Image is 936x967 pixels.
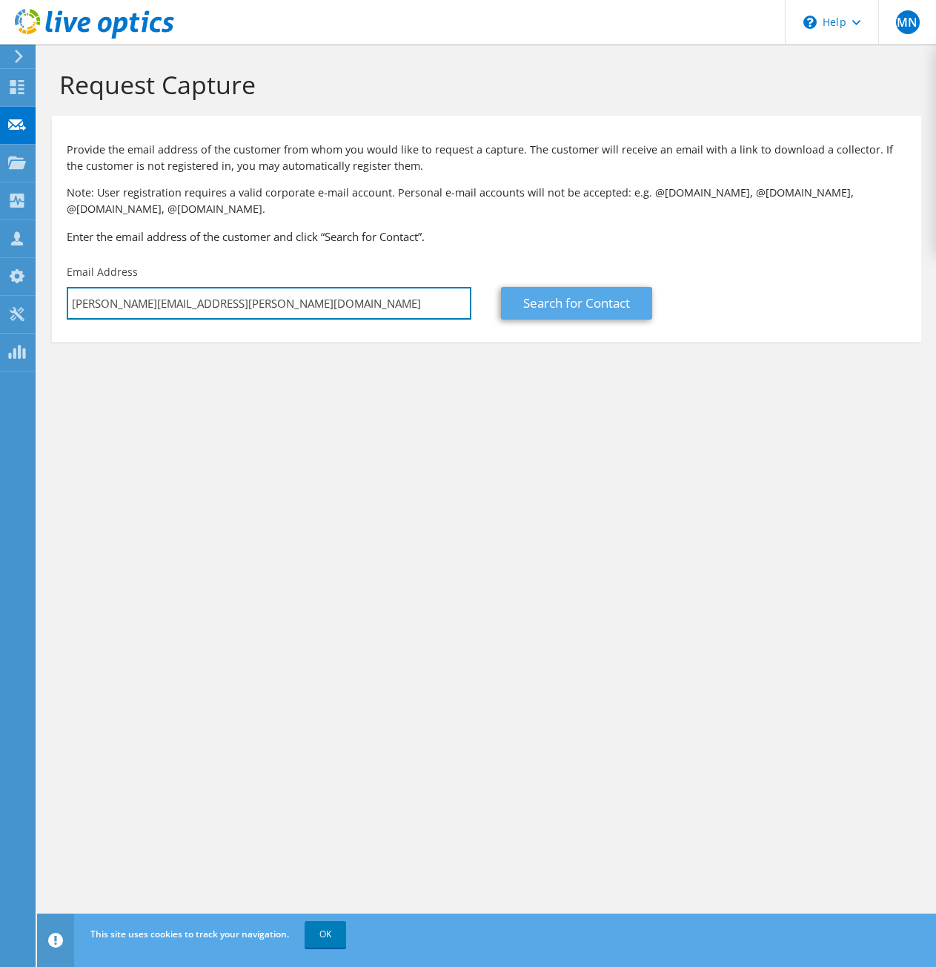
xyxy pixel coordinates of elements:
[67,142,906,174] p: Provide the email address of the customer from whom you would like to request a capture. The cust...
[803,16,817,29] svg: \n
[501,287,652,320] a: Search for Contact
[90,928,289,940] span: This site uses cookies to track your navigation.
[59,69,906,100] h1: Request Capture
[305,921,346,948] a: OK
[67,228,906,245] h3: Enter the email address of the customer and click “Search for Contact”.
[67,185,906,217] p: Note: User registration requires a valid corporate e-mail account. Personal e-mail accounts will ...
[67,265,138,280] label: Email Address
[896,10,920,34] span: MN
